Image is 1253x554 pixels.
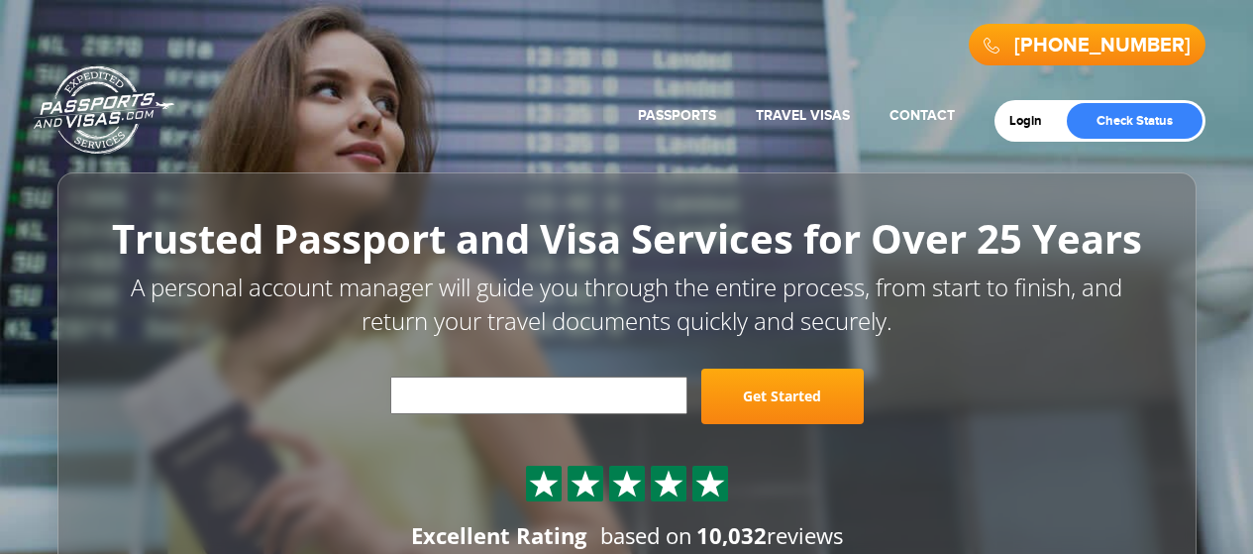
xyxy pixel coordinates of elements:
[102,271,1152,339] p: A personal account manager will guide you through the entire process, from start to finish, and r...
[756,107,850,124] a: Travel Visas
[411,520,586,551] div: Excellent Rating
[1009,113,1056,129] a: Login
[571,469,600,499] img: Sprite St
[600,520,692,550] span: based on
[654,469,683,499] img: Sprite St
[701,369,864,424] a: Get Started
[102,217,1152,261] h1: Trusted Passport and Visa Services for Over 25 Years
[638,107,716,124] a: Passports
[696,520,767,550] strong: 10,032
[612,469,642,499] img: Sprite St
[1067,103,1202,139] a: Check Status
[889,107,955,124] a: Contact
[529,469,559,499] img: Sprite St
[696,520,843,550] span: reviews
[1014,34,1191,57] a: [PHONE_NUMBER]
[695,469,725,499] img: Sprite St
[34,65,174,155] a: Passports & [DOMAIN_NAME]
